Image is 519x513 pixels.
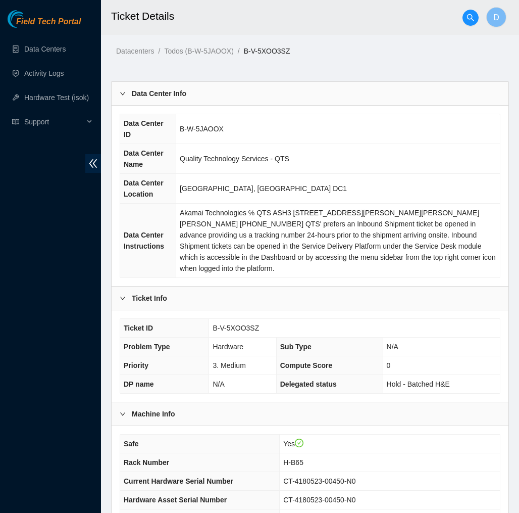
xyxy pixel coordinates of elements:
span: Delegated status [280,380,337,388]
span: Field Tech Portal [16,17,81,27]
div: Data Center Info [112,82,508,105]
span: Safe [124,440,139,448]
span: Compute Score [280,361,332,369]
a: Activity Logs [24,69,64,77]
b: Data Center Info [132,88,186,99]
span: CT-4180523-00450-N0 [283,477,355,485]
span: CT-4180523-00450-N0 [283,496,355,504]
span: Hardware [213,343,243,351]
img: Akamai Technologies [8,10,51,28]
span: H-B65 [283,458,303,467]
div: Machine Info [112,402,508,426]
span: Akamai Technologies ℅ QTS ASH3 [STREET_ADDRESS][PERSON_NAME][PERSON_NAME] [PERSON_NAME] [PHONE_NU... [180,209,496,272]
span: B-V-5XOO3SZ [213,324,259,332]
span: check-circle [295,439,304,448]
span: Problem Type [124,343,170,351]
span: / [238,47,240,55]
div: Ticket Info [112,287,508,310]
span: N/A [387,343,398,351]
span: Quality Technology Services - QTS [180,155,289,163]
span: Rack Number [124,458,169,467]
span: right [120,90,126,97]
span: DP name [124,380,154,388]
span: Hold - Batched H&E [387,380,450,388]
b: Machine Info [132,408,175,419]
span: Data Center Name [124,149,164,168]
span: Data Center Instructions [124,231,164,250]
span: Sub Type [280,343,312,351]
a: Datacenters [116,47,154,55]
span: Current Hardware Serial Number [124,477,233,485]
span: N/A [213,380,224,388]
span: Data Center Location [124,179,164,198]
span: B-W-5JAOOX [180,125,224,133]
span: read [12,118,19,125]
a: Data Centers [24,45,66,53]
span: Data Center ID [124,119,164,138]
span: Priority [124,361,148,369]
a: B-V-5XOO3SZ [244,47,290,55]
span: search [463,14,478,22]
span: 0 [387,361,391,369]
span: 3. Medium [213,361,245,369]
span: Hardware Asset Serial Number [124,496,227,504]
span: Support [24,112,84,132]
span: double-left [85,154,101,173]
a: Todos (B-W-5JAOOX) [164,47,233,55]
span: right [120,295,126,301]
a: Hardware Test (isok) [24,94,89,102]
span: Ticket ID [124,324,153,332]
a: Akamai TechnologiesField Tech Portal [8,18,81,31]
button: search [462,10,479,26]
b: Ticket Info [132,293,167,304]
span: Yes [283,440,303,448]
span: [GEOGRAPHIC_DATA], [GEOGRAPHIC_DATA] DC1 [180,184,347,193]
span: D [493,11,499,24]
button: D [486,7,506,27]
span: right [120,411,126,417]
span: / [158,47,160,55]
